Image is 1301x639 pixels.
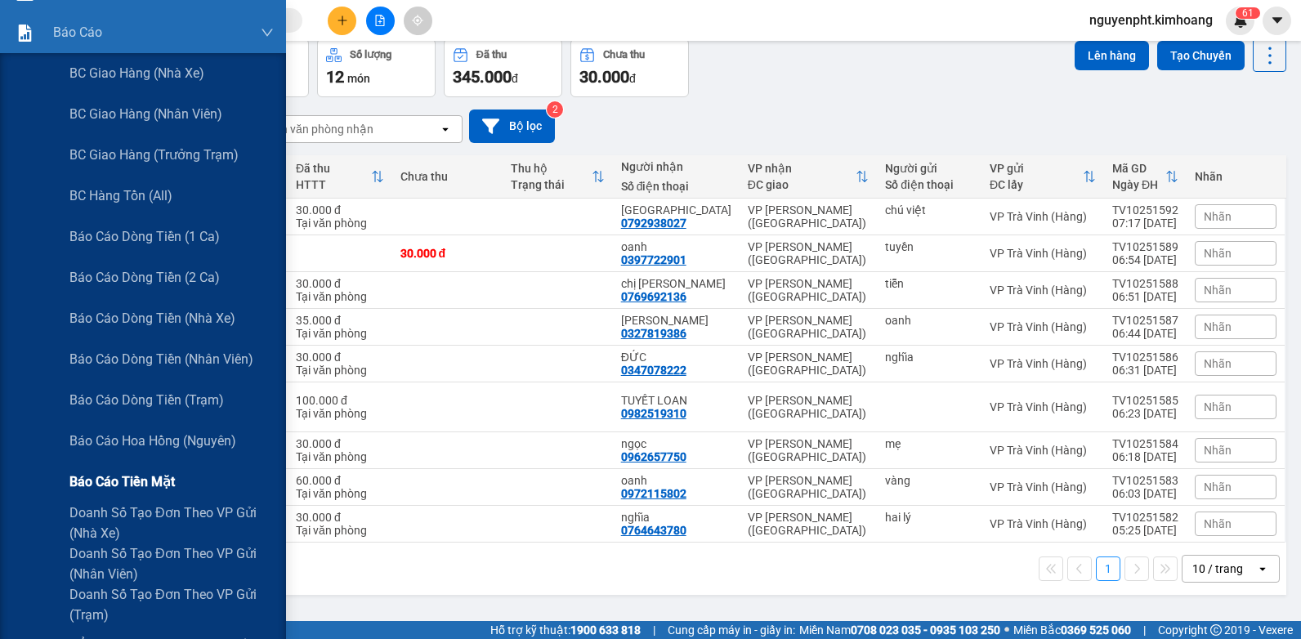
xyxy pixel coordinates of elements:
button: aim [404,7,432,35]
div: Số điện thoại [621,180,731,193]
div: Tại văn phòng [296,487,384,500]
div: hai lý [885,511,973,524]
div: Tại văn phòng [296,327,384,340]
div: VP Trà Vinh (Hàng) [990,320,1096,333]
div: 0962657750 [621,450,686,463]
div: Tại văn phòng [296,364,384,377]
span: Báo cáo dòng tiền (trạm) [69,390,224,410]
div: TV10251585 [1112,394,1178,407]
div: 0972115802 [621,487,686,500]
div: 06:44 [DATE] [1112,327,1178,340]
span: Nhãn [1204,247,1232,260]
div: Tại văn phòng [296,450,384,463]
div: TV10251583 [1112,474,1178,487]
span: Báo cáo dòng tiền (2 ca) [69,267,220,288]
span: Doanh số tạo đơn theo VP gửi (trạm) [69,584,274,625]
button: Số lượng12món [317,38,436,97]
span: Nhãn [1204,480,1232,494]
div: VP [PERSON_NAME] ([GEOGRAPHIC_DATA]) [748,511,870,537]
div: Đã thu [296,162,371,175]
button: Đã thu345.000đ [444,38,562,97]
div: Trạng thái [511,178,592,191]
span: đ [629,72,636,85]
img: icon-new-feature [1233,13,1248,28]
span: 1 [1248,7,1254,19]
th: Toggle SortBy [503,155,613,199]
th: Toggle SortBy [288,155,392,199]
span: Nhãn [1204,320,1232,333]
strong: 0708 023 035 - 0935 103 250 [851,623,1000,637]
div: 06:51 [DATE] [1112,290,1178,303]
div: 0764643780 [621,524,686,537]
svg: open [1256,562,1269,575]
div: 05:25 [DATE] [1112,524,1178,537]
div: THANH NGÂN [621,314,731,327]
div: VP [PERSON_NAME] ([GEOGRAPHIC_DATA]) [748,474,870,500]
span: Nhãn [1204,284,1232,297]
div: oanh [621,474,731,487]
div: Tại văn phòng [296,290,384,303]
div: VP Trà Vinh (Hàng) [990,284,1096,297]
span: Nhãn [1204,517,1232,530]
button: caret-down [1263,7,1291,35]
div: 30.000 đ [400,247,494,260]
svg: open [439,123,452,136]
div: TUYẾT LOAN [621,394,731,407]
span: 12 [326,67,344,87]
div: TV10251589 [1112,240,1178,253]
div: Số điện thoại [885,178,973,191]
button: plus [328,7,356,35]
span: down [261,26,274,39]
span: Báo cáo dòng tiền (nhân viên) [69,349,253,369]
span: 345.000 [453,67,512,87]
span: Doanh số tạo đơn theo VP gửi (nhà xe) [69,503,274,543]
span: 6 [1242,7,1248,19]
div: Tại văn phòng [296,524,384,537]
div: tiễn [885,277,973,290]
div: 100.000 đ [296,394,384,407]
span: Báo cáo hoa hồng (Nguyên) [69,431,236,451]
div: ĐỨC [621,351,731,364]
span: Nhãn [1204,444,1232,457]
button: 1 [1096,556,1120,581]
span: Nhãn [1204,400,1232,413]
div: Chọn văn phòng nhận [261,121,373,137]
span: Báo cáo dòng tiền (1 ca) [69,226,220,247]
div: 30.000 đ [296,511,384,524]
div: 06:03 [DATE] [1112,487,1178,500]
span: BC giao hàng (nhân viên) [69,104,222,124]
div: VP [PERSON_NAME] ([GEOGRAPHIC_DATA]) [748,351,870,377]
div: VP [PERSON_NAME] ([GEOGRAPHIC_DATA]) [748,394,870,420]
div: chị hạnh [621,277,731,290]
strong: 1900 633 818 [570,623,641,637]
div: nghĩa [621,511,731,524]
div: Tại văn phòng [296,407,384,420]
span: Nhãn [1204,357,1232,370]
button: Bộ lọc [469,109,555,143]
div: ĐC giao [748,178,856,191]
div: 0982519310 [621,407,686,420]
button: Tạo Chuyến [1157,41,1245,70]
span: aim [412,15,423,26]
div: nghĩa [885,351,973,364]
div: chú việt [885,203,973,217]
div: 30.000 đ [296,437,384,450]
button: Chưa thu30.000đ [570,38,689,97]
div: 06:23 [DATE] [1112,407,1178,420]
div: 06:31 [DATE] [1112,364,1178,377]
div: tuyền [885,240,973,253]
div: ngọc [621,437,731,450]
div: Chưa thu [400,170,494,183]
div: 30.000 đ [296,277,384,290]
div: VP [PERSON_NAME] ([GEOGRAPHIC_DATA]) [748,437,870,463]
div: Thu hộ [511,162,592,175]
button: file-add [366,7,395,35]
div: 0769692136 [621,290,686,303]
th: Toggle SortBy [981,155,1104,199]
div: Số lượng [350,49,391,60]
span: Báo cáo [53,22,102,42]
div: 07:17 [DATE] [1112,217,1178,230]
div: 0327819386 [621,327,686,340]
div: Chưa thu [603,49,645,60]
span: nguyenpht.kimhoang [1076,10,1226,30]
